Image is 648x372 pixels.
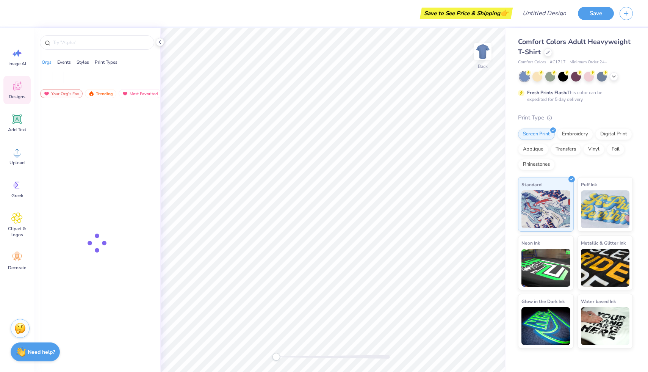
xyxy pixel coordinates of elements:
[581,181,597,188] span: Puff Ink
[95,59,117,66] div: Print Types
[581,239,626,247] span: Metallic & Glitter Ink
[42,59,52,66] div: Orgs
[581,190,630,228] img: Puff Ink
[583,144,604,155] div: Vinyl
[521,297,565,305] span: Glow in the Dark Ink
[521,190,570,228] img: Standard
[422,8,511,19] div: Save to See Price & Shipping
[478,63,488,70] div: Back
[551,144,581,155] div: Transfers
[52,39,149,46] input: Try "Alpha"
[581,249,630,287] img: Metallic & Glitter Ink
[272,353,280,361] div: Accessibility label
[11,193,23,199] span: Greek
[475,44,490,59] img: Back
[521,249,570,287] img: Neon Ink
[518,113,633,122] div: Print Type
[518,159,555,170] div: Rhinestones
[8,127,26,133] span: Add Text
[57,59,71,66] div: Events
[521,181,542,188] span: Standard
[8,265,26,271] span: Decorate
[518,59,546,66] span: Comfort Colors
[5,226,30,238] span: Clipart & logos
[527,89,567,96] strong: Fresh Prints Flash:
[77,59,89,66] div: Styles
[557,129,593,140] div: Embroidery
[607,144,625,155] div: Foil
[28,348,55,356] strong: Need help?
[85,89,116,98] div: Trending
[9,94,25,100] span: Designs
[581,297,616,305] span: Water based Ink
[518,144,548,155] div: Applique
[521,239,540,247] span: Neon Ink
[40,89,83,98] div: Your Org's Fav
[581,307,630,345] img: Water based Ink
[518,129,555,140] div: Screen Print
[527,89,620,103] div: This color can be expedited for 5 day delivery.
[44,91,50,96] img: most_fav.gif
[521,307,570,345] img: Glow in the Dark Ink
[9,160,25,166] span: Upload
[578,7,614,20] button: Save
[550,59,566,66] span: # C1717
[570,59,607,66] span: Minimum Order: 24 +
[500,8,509,17] span: 👉
[119,89,161,98] div: Most Favorited
[517,6,572,21] input: Untitled Design
[595,129,632,140] div: Digital Print
[122,91,128,96] img: most_fav.gif
[518,37,631,57] span: Comfort Colors Adult Heavyweight T-Shirt
[88,91,94,96] img: trending.gif
[8,61,26,67] span: Image AI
